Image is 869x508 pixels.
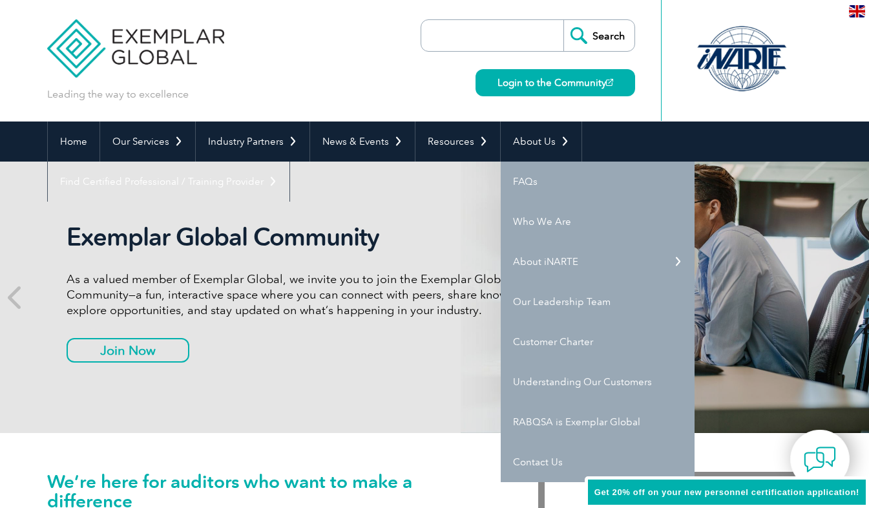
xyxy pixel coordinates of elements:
[196,122,309,162] a: Industry Partners
[594,487,859,497] span: Get 20% off on your new personnel certification application!
[501,162,695,202] a: FAQs
[476,69,635,96] a: Login to the Community
[415,122,500,162] a: Resources
[48,122,99,162] a: Home
[501,362,695,402] a: Understanding Our Customers
[48,162,289,202] a: Find Certified Professional / Training Provider
[310,122,415,162] a: News & Events
[501,402,695,442] a: RABQSA is Exemplar Global
[67,222,551,252] h2: Exemplar Global Community
[563,20,634,51] input: Search
[67,271,551,318] p: As a valued member of Exemplar Global, we invite you to join the Exemplar Global Community—a fun,...
[501,322,695,362] a: Customer Charter
[100,122,195,162] a: Our Services
[47,87,189,101] p: Leading the way to excellence
[501,282,695,322] a: Our Leadership Team
[501,202,695,242] a: Who We Are
[849,5,865,17] img: en
[501,442,695,482] a: Contact Us
[501,242,695,282] a: About iNARTE
[606,79,613,86] img: open_square.png
[67,338,189,363] a: Join Now
[501,122,581,162] a: About Us
[804,443,836,476] img: contact-chat.png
